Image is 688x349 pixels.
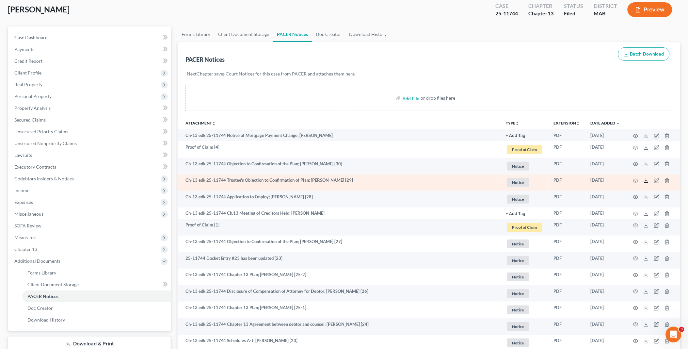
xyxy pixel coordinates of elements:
[185,56,225,63] div: PACER Notices
[14,129,68,134] span: Unsecured Priority Claims
[9,43,171,55] a: Payments
[421,95,455,101] div: or drop files here
[630,51,664,57] span: Batch Download
[14,246,37,252] span: Chapter 13
[14,188,29,193] span: Income
[27,282,79,287] span: Client Document Storage
[507,178,529,187] span: Notice
[585,191,625,208] td: [DATE]
[14,82,42,87] span: Real Property
[345,26,391,42] a: Download History
[618,47,670,61] button: Batch Download
[495,2,518,10] div: Case
[14,199,33,205] span: Expenses
[507,256,529,265] span: Notice
[549,141,585,158] td: PDF
[212,122,216,125] i: unfold_more
[564,2,583,10] div: Status
[9,220,171,232] a: SOFA Review
[178,285,501,302] td: Ch-13 edk 25-11744 Disclosure of Compensation of Attorney for Debtor; [PERSON_NAME] [26]
[564,10,583,17] div: Filed
[178,174,501,191] td: Ch-13 edk 25-11744 Trustee's Objection to Confirmation of Plan; [PERSON_NAME] [29]
[549,174,585,191] td: PDF
[585,174,625,191] td: [DATE]
[585,285,625,302] td: [DATE]
[549,236,585,252] td: PDF
[585,236,625,252] td: [DATE]
[9,32,171,43] a: Case Dashboard
[528,10,553,17] div: Chapter
[506,177,543,188] a: Notice
[178,236,501,252] td: Ch-13 edk 25-11744 Objection to Confirmation of the Plan; [PERSON_NAME] [27]
[14,235,37,240] span: Means Test
[14,93,52,99] span: Personal Property
[178,219,501,236] td: Proof of Claim [1]
[178,208,501,219] td: Ch-13 edk 25-11744 Ch.13 Meeting of Creditors Held; [PERSON_NAME]
[506,210,543,216] a: + Add Tag
[14,70,41,75] span: Client Profile
[506,305,543,315] a: Notice
[178,26,214,42] a: Forms Library
[506,134,526,138] button: + Add Tag
[516,122,520,125] i: unfold_more
[549,269,585,285] td: PDF
[187,71,671,77] p: NextChapter saves Court Notices for this case from PACER and attaches them here.
[585,252,625,269] td: [DATE]
[507,145,542,154] span: Proof of Claim
[585,208,625,219] td: [DATE]
[178,129,501,141] td: Ch-13 edk 25-11744 Notice of Mortgage Payment Change; [PERSON_NAME]
[14,176,74,181] span: Codebtors Insiders & Notices
[14,105,51,111] span: Property Analysis
[178,269,501,285] td: Ch-13 edk 25-11744 Chapter 13 Plan; [PERSON_NAME] [25-2]
[549,302,585,318] td: PDF
[506,194,543,205] a: Notice
[178,158,501,174] td: Ch-13 edk 25-11744 Objection to Confirmation of the Plan; [PERSON_NAME] [30]
[549,158,585,174] td: PDF
[9,126,171,138] a: Unsecured Priority Claims
[9,161,171,173] a: Executory Contracts
[549,219,585,236] td: PDF
[548,10,553,16] span: 13
[312,26,345,42] a: Doc Creator
[9,114,171,126] a: Secured Claims
[507,195,529,204] span: Notice
[507,322,529,331] span: Notice
[8,5,70,14] span: [PERSON_NAME]
[507,162,529,171] span: Notice
[22,314,171,326] a: Download History
[554,121,580,125] a: Extensionunfold_more
[507,273,529,281] span: Notice
[528,2,553,10] div: Chapter
[585,318,625,335] td: [DATE]
[585,158,625,174] td: [DATE]
[591,121,620,125] a: Date Added expand_more
[22,302,171,314] a: Doc Creator
[178,318,501,335] td: Ch-13 edk 25-11744 Chapter 13 Agreement between debtor and counsel; [PERSON_NAME] [24]
[507,240,529,248] span: Notice
[27,270,56,275] span: Forms Library
[549,252,585,269] td: PDF
[585,302,625,318] td: [DATE]
[506,132,543,139] a: + Add Tag
[27,293,58,299] span: PACER Notices
[178,191,501,208] td: Ch-13 edk 25-11744 Application to Employ; [PERSON_NAME] [28]
[506,288,543,299] a: Notice
[585,269,625,285] td: [DATE]
[14,46,34,52] span: Payments
[507,306,529,314] span: Notice
[14,58,42,64] span: Credit Report
[14,258,60,264] span: Additional Documents
[506,338,543,348] a: Notice
[549,285,585,302] td: PDF
[506,255,543,266] a: Notice
[576,122,580,125] i: unfold_more
[22,291,171,302] a: PACER Notices
[594,2,617,10] div: District
[506,212,526,216] button: + Add Tag
[14,117,46,123] span: Secured Claims
[506,321,543,332] a: Notice
[506,121,520,125] button: TYPEunfold_more
[507,223,542,232] span: Proof of Claim
[507,289,529,298] span: Notice
[666,327,681,342] iframe: Intercom live chat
